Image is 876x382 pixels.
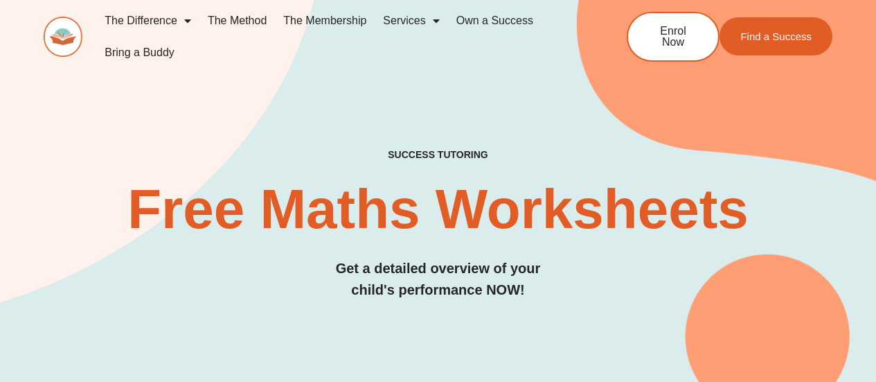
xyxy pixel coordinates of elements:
[44,182,832,237] h2: Free Maths Worksheets​
[96,37,183,69] a: Bring a Buddy
[740,31,812,42] span: Find a Success
[44,258,832,301] h3: Get a detailed overview of your child's performance NOW!
[719,17,832,55] a: Find a Success
[96,5,199,37] a: The Difference
[448,5,542,37] a: Own a Success
[627,12,719,62] a: Enrol Now
[199,5,275,37] a: The Method
[649,26,697,48] span: Enrol Now
[44,149,832,161] h4: SUCCESS TUTORING​
[275,5,375,37] a: The Membership
[375,5,447,37] a: Services
[96,5,581,69] nav: Menu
